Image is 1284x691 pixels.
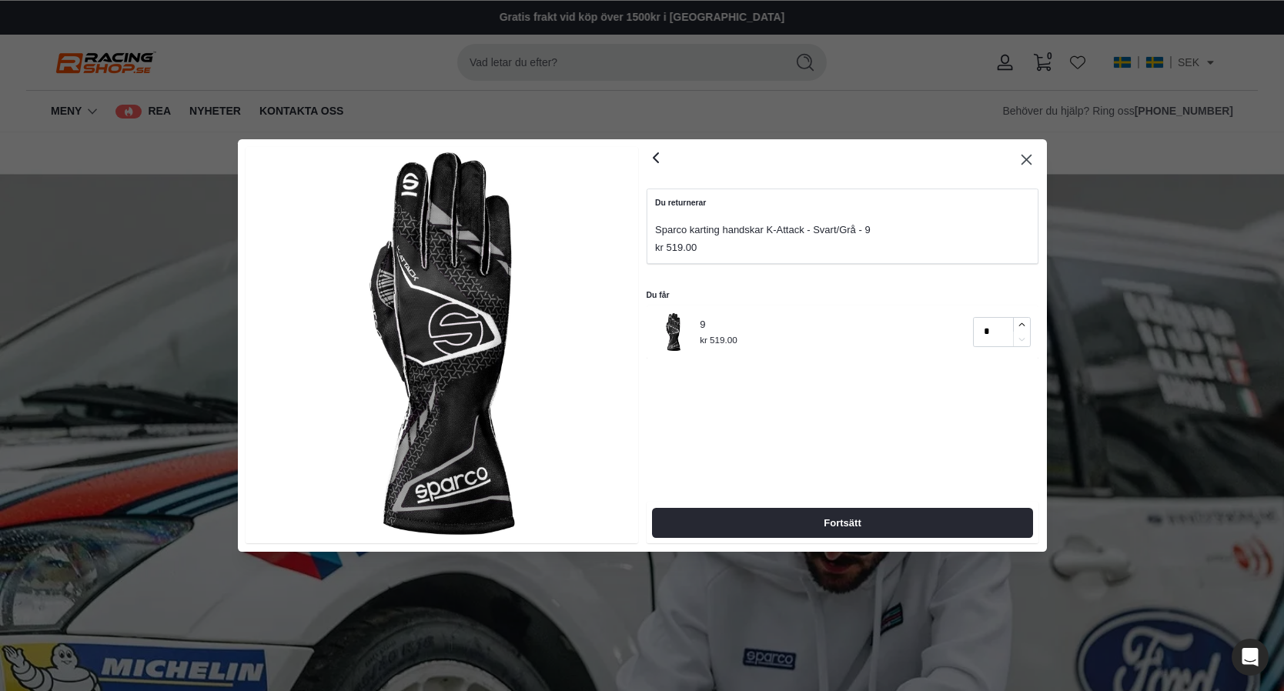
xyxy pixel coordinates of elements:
[655,222,871,239] p: Sparco karting handskar K-Attack - Svart/Grå - 9
[655,197,1030,209] p: Du returnerar
[700,316,737,332] p: 9
[700,333,737,348] p: kr 519.00
[652,508,1032,538] button: Fortsätt
[655,239,871,255] p: kr 519.00
[646,289,1038,302] h5: Du får
[654,313,692,351] img: bild_2025-01-15_112753309.png
[250,152,633,535] img: bild_2025-01-15_112753309.png
[1232,639,1269,676] div: Open Intercom Messenger
[824,509,861,537] span: Fortsätt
